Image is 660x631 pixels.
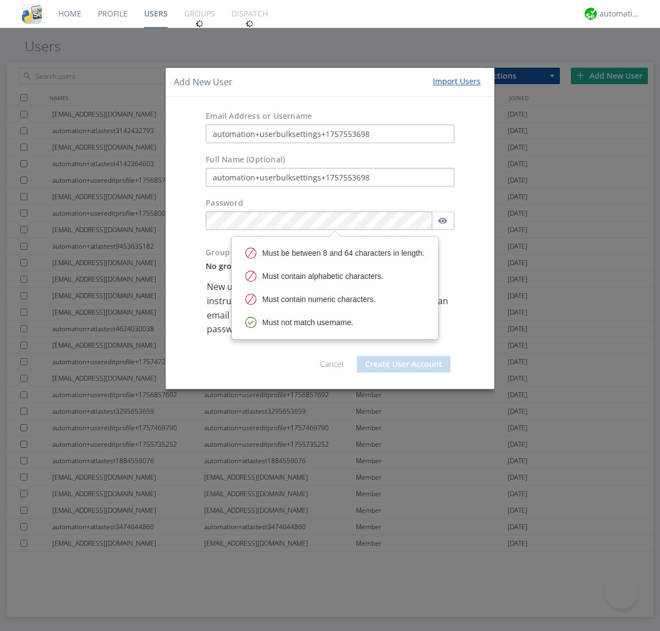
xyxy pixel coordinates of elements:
h4: Add New User [174,76,233,89]
img: spin.svg [196,20,204,28]
label: No groups created yet [206,261,290,272]
label: Full Name (Optional) [206,155,285,166]
img: red-error-icon.svg [245,271,257,282]
img: iconsuccess-toast.svg [245,317,257,328]
img: red-error-icon.svg [245,248,257,259]
img: spin.svg [246,20,254,28]
div: Must contain numeric characters. [262,294,376,305]
input: e.g. email@address.com, Housekeeping1 [206,125,454,144]
img: d2d01cd9b4174d08988066c6d424eccd [585,8,597,20]
input: Julie Appleseed [206,168,454,187]
div: Import Users [433,76,481,87]
p: New users with email addresses will be sent a link with instructions for setting up their account... [207,281,453,337]
button: Create User Account [357,356,450,372]
a: Cancel [320,359,343,369]
img: cddb5a64eb264b2086981ab96f4c1ba7 [22,4,42,24]
div: Must contain alphabetic characters. [262,271,383,282]
div: Must be between 8 and 64 characters in length. [262,248,425,259]
label: Password [206,198,243,209]
div: automation+atlas [599,8,641,19]
div: Must not match username. [262,317,354,328]
label: Group (Optional) [206,248,271,259]
img: red-error-icon.svg [245,294,257,305]
label: Email Address or Username [206,111,312,122]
